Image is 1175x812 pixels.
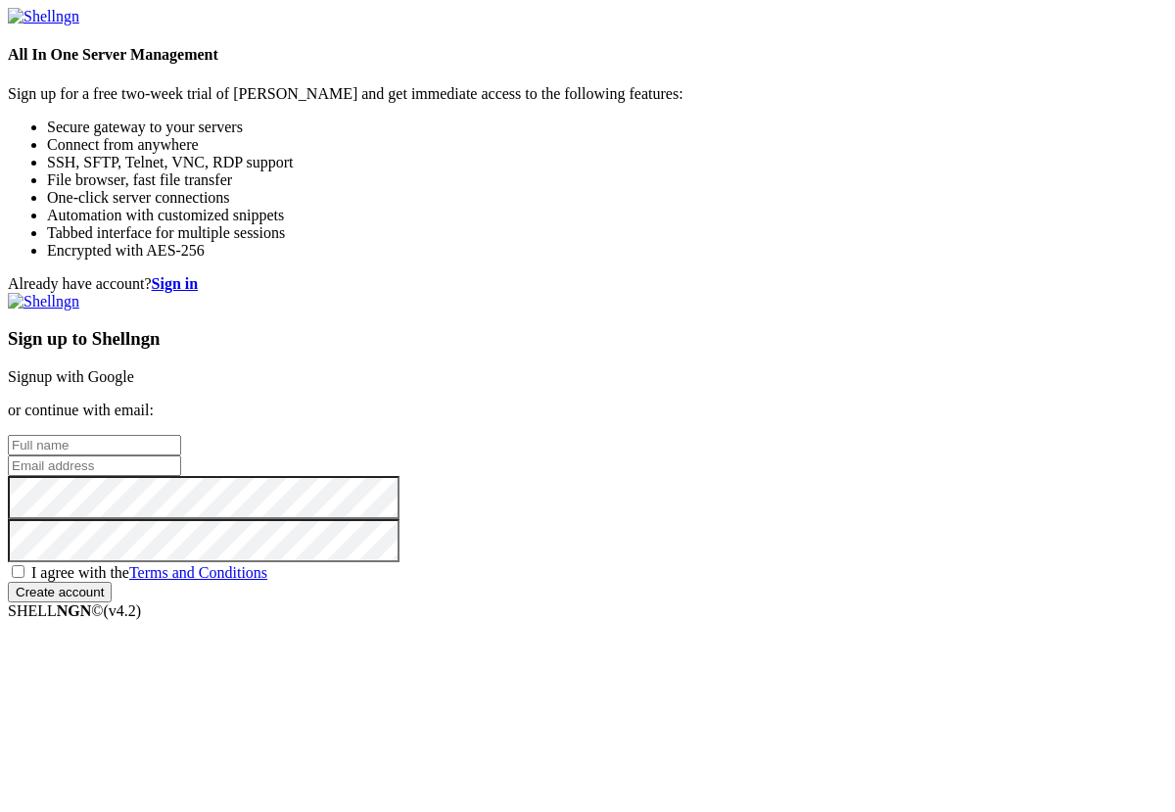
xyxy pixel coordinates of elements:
[8,8,79,25] img: Shellngn
[47,171,1167,189] li: File browser, fast file transfer
[152,275,199,292] a: Sign in
[57,602,92,619] b: NGN
[8,402,1167,419] p: or continue with email:
[8,85,1167,103] p: Sign up for a free two-week trial of [PERSON_NAME] and get immediate access to the following feat...
[8,435,181,455] input: Full name
[129,564,267,581] a: Terms and Conditions
[47,242,1167,260] li: Encrypted with AES-256
[8,455,181,476] input: Email address
[8,328,1167,350] h3: Sign up to Shellngn
[47,224,1167,242] li: Tabbed interface for multiple sessions
[47,189,1167,207] li: One-click server connections
[47,207,1167,224] li: Automation with customized snippets
[8,275,1167,293] div: Already have account?
[8,293,79,310] img: Shellngn
[8,602,141,619] span: SHELL ©
[12,565,24,578] input: I agree with theTerms and Conditions
[104,602,142,619] span: 4.2.0
[47,119,1167,136] li: Secure gateway to your servers
[8,368,134,385] a: Signup with Google
[47,136,1167,154] li: Connect from anywhere
[31,564,267,581] span: I agree with the
[8,46,1167,64] h4: All In One Server Management
[47,154,1167,171] li: SSH, SFTP, Telnet, VNC, RDP support
[8,582,112,602] input: Create account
